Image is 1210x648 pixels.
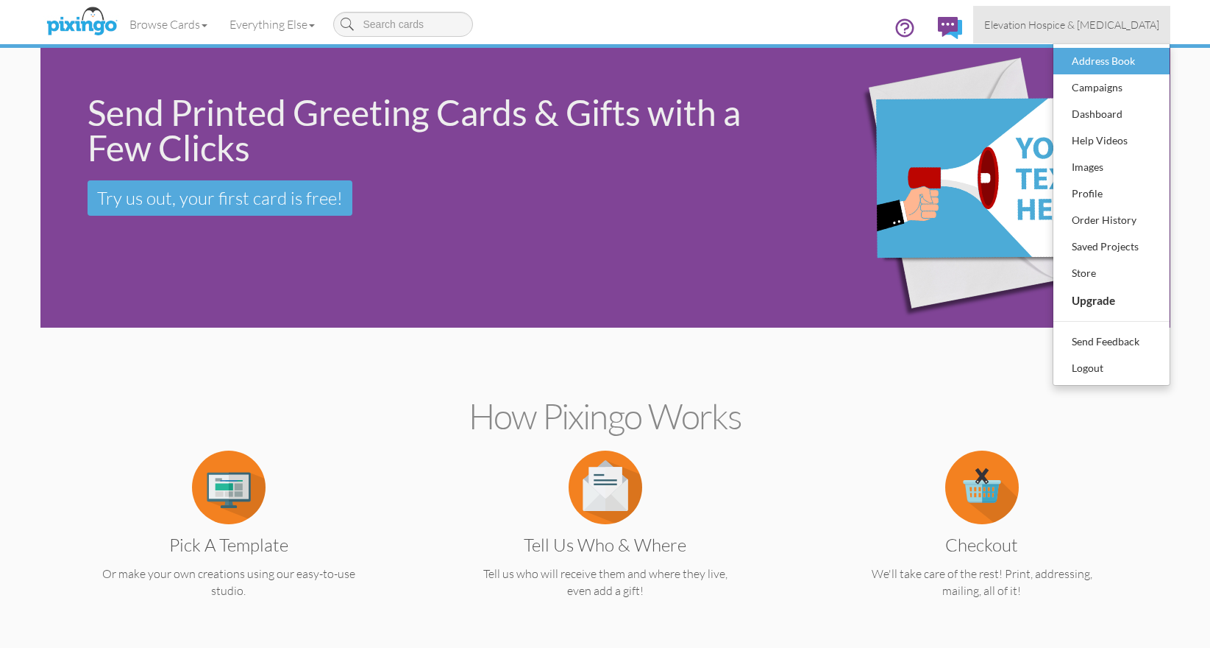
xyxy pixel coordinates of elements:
a: Elevation Hospice & [MEDICAL_DATA] [973,6,1170,43]
img: item.alt [945,451,1019,524]
img: pixingo logo [43,4,121,40]
div: Help Videos [1068,130,1155,152]
h3: Tell us Who & Where [457,535,754,554]
div: Images [1068,156,1155,178]
div: Dashboard [1068,103,1155,125]
a: Images [1053,154,1170,180]
a: Profile [1053,180,1170,207]
span: Elevation Hospice & [MEDICAL_DATA] [984,18,1159,31]
a: Checkout We'll take care of the rest! Print, addressing, mailing, all of it! [822,479,1142,599]
a: Try us out, your first card is free! [88,180,352,216]
a: Pick a Template Or make your own creations using our easy-to-use studio. [69,479,388,599]
a: Store [1053,260,1170,286]
h3: Pick a Template [80,535,377,554]
img: item.alt [192,451,266,524]
div: Send Printed Greeting Cards & Gifts with a Few Clicks [88,95,782,166]
p: We'll take care of the rest! Print, addressing, mailing, all of it! [822,566,1142,599]
div: Profile [1068,183,1155,205]
span: Try us out, your first card is free! [97,187,343,209]
div: Upgrade [1068,289,1155,312]
a: Saved Projects [1053,233,1170,260]
a: Campaigns [1053,74,1170,101]
a: Upgrade [1053,286,1170,314]
p: Or make your own creations using our easy-to-use studio. [69,566,388,599]
img: eb544e90-0942-4412-bfe0-c610d3f4da7c.png [805,27,1161,349]
div: Saved Projects [1068,236,1155,258]
a: Everything Else [218,6,326,43]
a: Address Book [1053,48,1170,74]
div: Order History [1068,209,1155,231]
div: Store [1068,262,1155,284]
h2: How Pixingo works [66,397,1145,436]
img: comments.svg [938,17,962,39]
div: Campaigns [1068,77,1155,99]
div: Send Feedback [1068,331,1155,353]
a: Dashboard [1053,101,1170,127]
a: Tell us Who & Where Tell us who will receive them and where they live, even add a gift! [446,479,765,599]
h3: Checkout [833,535,1131,554]
a: Order History [1053,207,1170,233]
a: Browse Cards [118,6,218,43]
img: item.alt [569,451,642,524]
a: Send Feedback [1053,328,1170,355]
input: Search cards [333,12,473,37]
p: Tell us who will receive them and where they live, even add a gift! [446,566,765,599]
a: Help Videos [1053,127,1170,154]
div: Address Book [1068,50,1155,72]
a: Logout [1053,355,1170,381]
div: Logout [1068,357,1155,379]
